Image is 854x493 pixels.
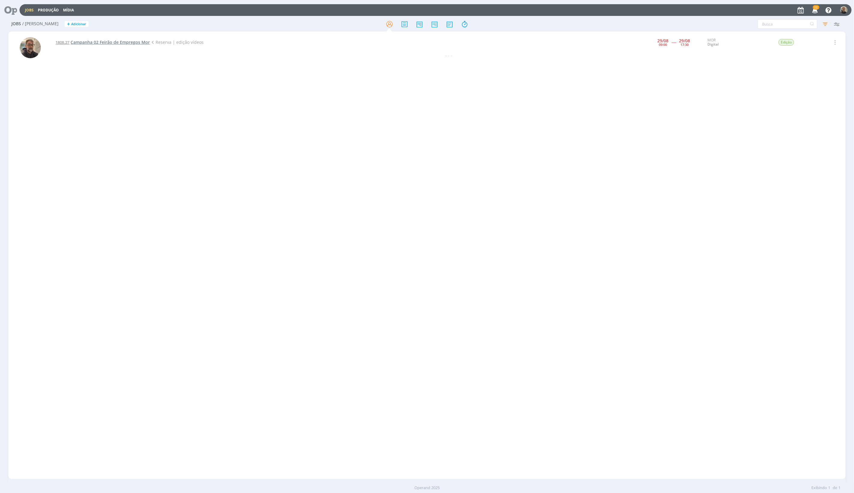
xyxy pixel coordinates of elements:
[840,6,848,14] img: R
[828,485,830,491] span: 1
[71,39,150,45] span: Campanha 02 Feirão de Empregos Mor
[71,22,86,26] span: Adicionar
[20,37,41,58] img: R
[659,43,667,46] div: 09:00
[23,8,35,13] button: Jobs
[63,8,74,13] a: Mídia
[38,8,59,13] a: Produção
[808,5,821,16] button: 22
[840,5,848,15] button: R
[813,5,819,10] span: 22
[838,485,840,491] span: 1
[56,40,69,45] span: 1808.27
[671,39,676,45] span: -----
[36,8,61,13] button: Produção
[150,39,203,45] span: Reserva | edição vídeos
[56,39,150,45] a: 1808.27Campanha 02 Feirão de Empregos Mor
[61,8,76,13] button: Mídia
[707,42,719,47] a: Digital
[679,39,690,43] div: 29/08
[779,39,794,46] span: Edição
[707,38,769,47] div: MOR
[22,21,59,26] span: / [PERSON_NAME]
[811,485,827,491] span: Exibindo
[52,52,845,59] div: - - -
[67,21,70,27] span: +
[758,19,817,29] input: Busca
[11,21,21,26] span: Jobs
[833,485,837,491] span: de
[680,43,689,46] div: 17:30
[25,8,34,13] a: Jobs
[65,21,89,27] button: +Adicionar
[657,39,668,43] div: 29/08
